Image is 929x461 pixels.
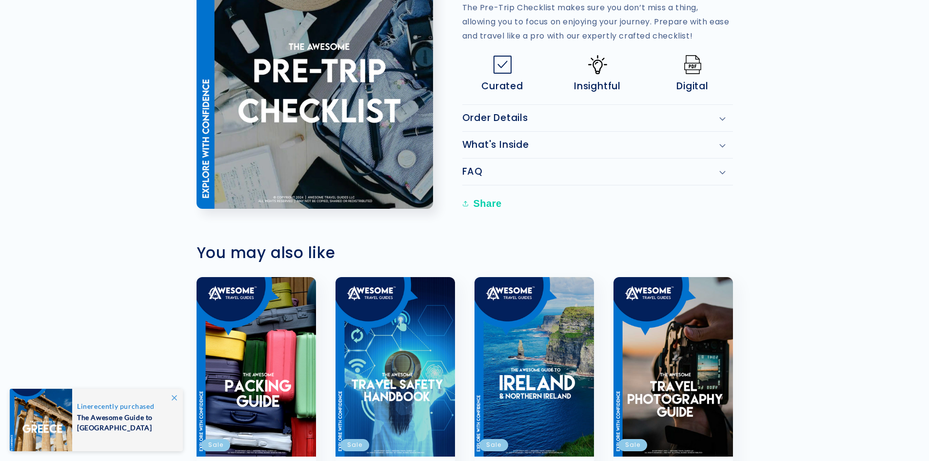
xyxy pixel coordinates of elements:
[462,112,528,124] h2: Order Details
[462,139,529,151] h2: What's Inside
[197,243,733,262] h2: You may also like
[588,55,607,74] img: Idea-icon.png
[77,410,173,433] span: The Awesome Guide to [GEOGRAPHIC_DATA]
[77,402,173,410] span: recently purchased
[462,193,505,214] button: Share
[676,80,708,92] span: Digital
[462,132,733,158] summary: What's Inside
[77,402,91,410] span: Line
[481,80,523,92] span: Curated
[462,159,733,185] summary: FAQ
[683,55,702,74] img: Pdf.png
[462,105,733,131] summary: Order Details
[574,80,621,92] span: Insightful
[462,166,483,178] h2: FAQ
